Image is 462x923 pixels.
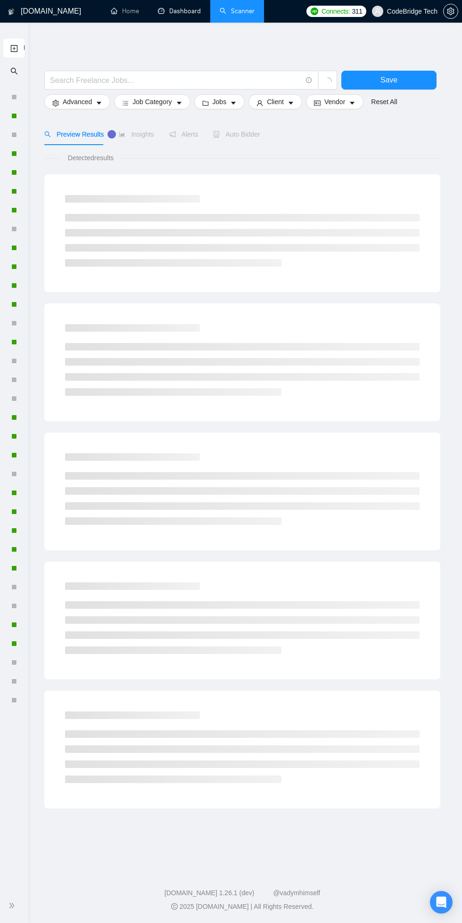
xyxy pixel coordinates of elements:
span: Detected results [61,153,120,163]
button: settingAdvancedcaret-down [44,94,110,109]
span: info-circle [306,77,312,83]
a: setting [443,8,458,15]
span: bars [122,99,129,106]
a: [DOMAIN_NAME] 1.26.1 (dev) [165,889,255,897]
input: Search Freelance Jobs... [50,74,302,86]
button: userClientcaret-down [248,94,302,109]
span: user [374,8,381,15]
a: @vadymhimself [273,889,320,897]
button: folderJobscaret-down [194,94,245,109]
span: Advanced [63,97,92,107]
span: copyright [171,903,178,910]
span: Vendor [324,97,345,107]
span: caret-down [230,99,237,106]
span: area-chart [119,131,125,138]
img: upwork-logo.png [311,8,318,15]
button: Save [341,71,437,90]
a: New Scanner [10,39,18,58]
div: Tooltip anchor [107,130,116,139]
a: Reset All [371,97,397,107]
div: Open Intercom Messenger [430,891,453,914]
span: robot [213,131,220,138]
span: Jobs [213,97,227,107]
span: Client [267,97,284,107]
span: notification [169,131,176,138]
span: search [44,131,51,138]
a: homeHome [111,7,139,15]
span: double-right [8,901,18,910]
span: Preview Results [44,131,104,138]
span: search [10,61,18,80]
span: Connects: [322,6,350,16]
span: caret-down [349,99,355,106]
span: Save [380,74,397,86]
a: dashboardDashboard [158,7,201,15]
span: caret-down [96,99,102,106]
span: caret-down [288,99,294,106]
button: setting [443,4,458,19]
span: loading [323,77,332,86]
span: Auto Bidder [213,131,260,138]
li: New Scanner [3,39,25,57]
div: 2025 [DOMAIN_NAME] | All Rights Reserved. [30,902,454,912]
span: folder [202,99,209,106]
span: caret-down [176,99,182,106]
span: 311 [352,6,362,16]
a: searchScanner [220,7,255,15]
span: setting [444,8,458,15]
img: logo [8,4,15,19]
span: Alerts [169,131,198,138]
span: Insights [119,131,154,138]
span: user [256,99,263,106]
span: Job Category [132,97,172,107]
span: idcard [314,99,321,106]
button: idcardVendorcaret-down [306,94,363,109]
span: setting [52,99,59,106]
button: barsJob Categorycaret-down [114,94,190,109]
li: My Scanners [3,61,25,710]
